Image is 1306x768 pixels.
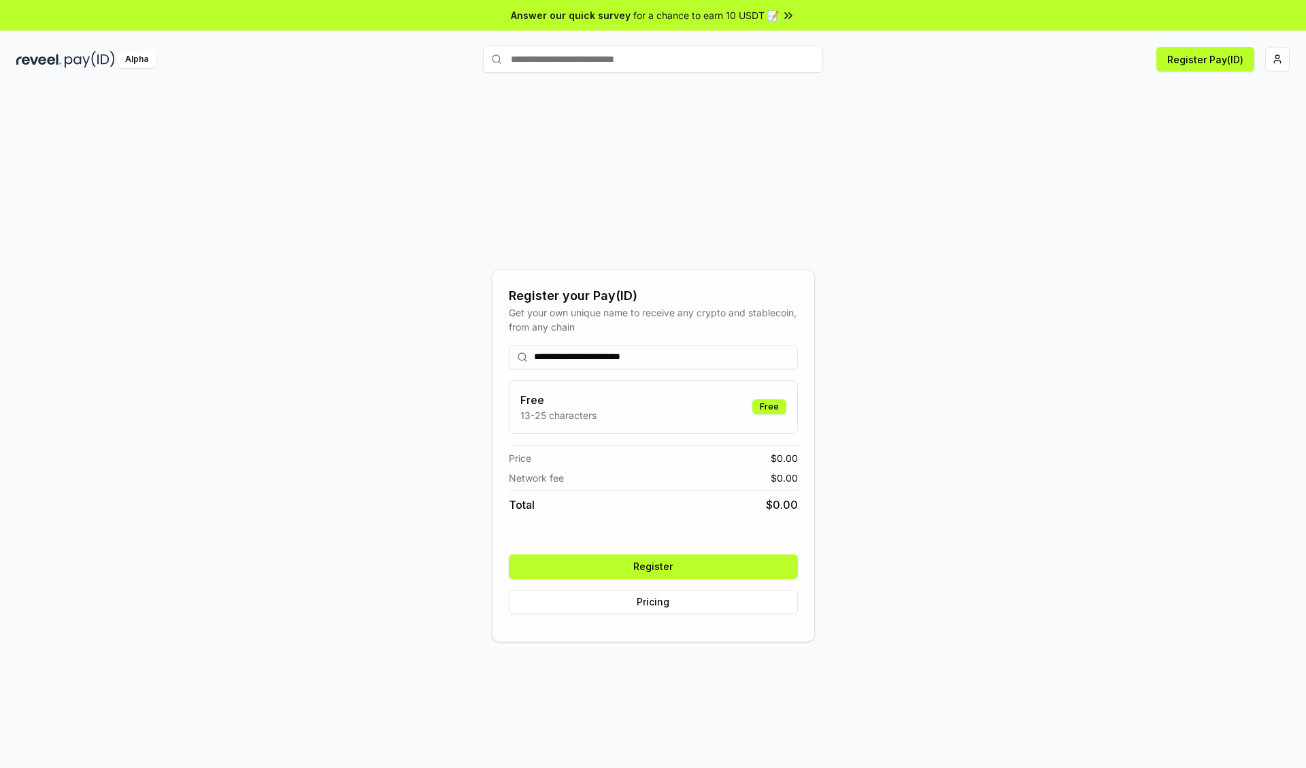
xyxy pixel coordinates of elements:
[511,8,631,22] span: Answer our quick survey
[16,51,62,68] img: reveel_dark
[509,286,798,305] div: Register your Pay(ID)
[771,471,798,485] span: $ 0.00
[509,590,798,614] button: Pricing
[633,8,779,22] span: for a chance to earn 10 USDT 📝
[509,451,531,465] span: Price
[752,399,786,414] div: Free
[1156,47,1254,71] button: Register Pay(ID)
[118,51,156,68] div: Alpha
[65,51,115,68] img: pay_id
[771,451,798,465] span: $ 0.00
[520,408,597,422] p: 13-25 characters
[509,471,564,485] span: Network fee
[520,392,597,408] h3: Free
[509,305,798,334] div: Get your own unique name to receive any crypto and stablecoin, from any chain
[509,497,535,513] span: Total
[766,497,798,513] span: $ 0.00
[509,554,798,579] button: Register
